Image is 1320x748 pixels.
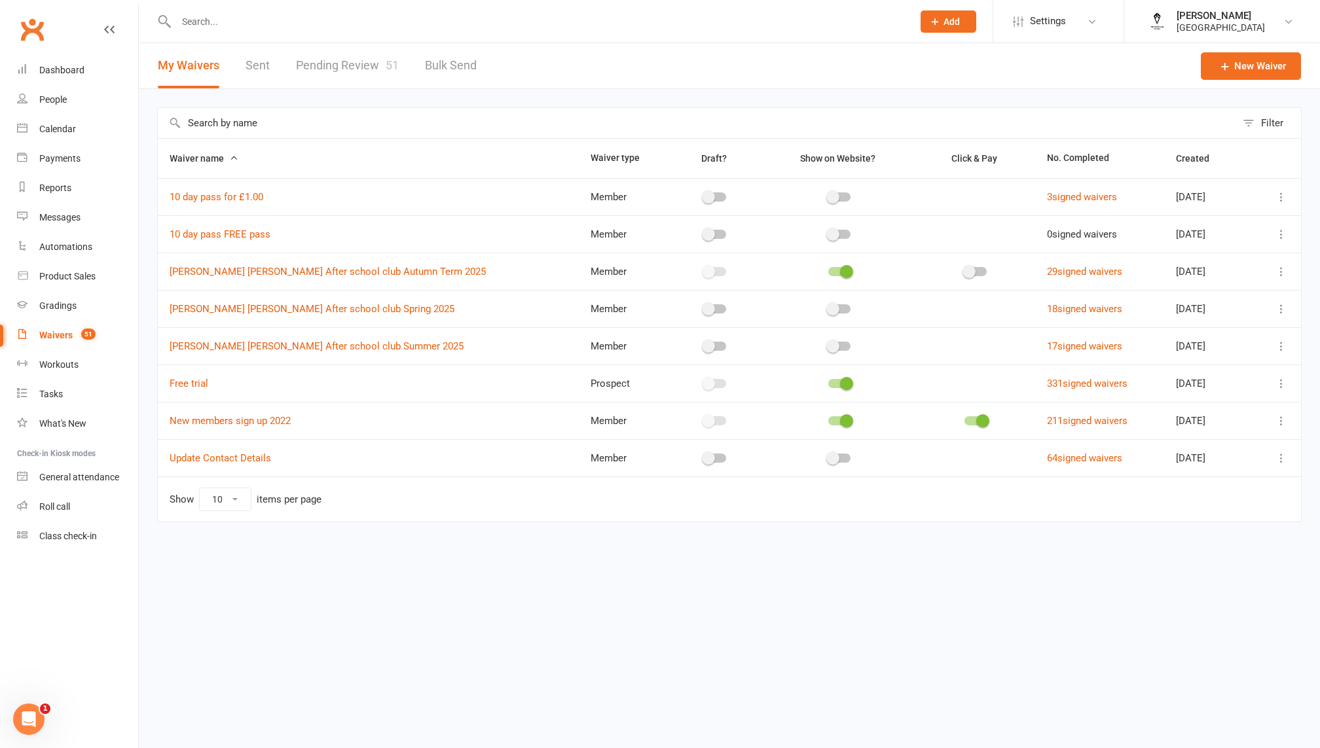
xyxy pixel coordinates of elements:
a: 331signed waivers [1047,378,1127,389]
span: Add [944,16,960,27]
a: Waivers 51 [17,321,138,350]
td: Member [579,178,669,215]
td: Member [579,290,669,327]
a: 17signed waivers [1047,340,1122,352]
span: Waiver name [170,153,238,164]
span: Created [1176,153,1224,164]
a: 10 day pass FREE pass [170,228,270,240]
button: Draft? [689,151,741,166]
a: Sent [246,43,270,88]
td: [DATE] [1164,327,1253,365]
a: 64signed waivers [1047,452,1122,464]
td: Member [579,327,669,365]
button: Click & Pay [940,151,1012,166]
input: Search by name [158,108,1236,138]
a: Class kiosk mode [17,522,138,551]
td: Member [579,253,669,290]
a: Tasks [17,380,138,409]
button: My Waivers [158,43,219,88]
a: Pending Review51 [296,43,399,88]
td: [DATE] [1164,439,1253,476]
a: [PERSON_NAME] [PERSON_NAME] After school club Autumn Term 2025 [170,266,486,277]
a: Reports [17,173,138,203]
a: 29signed waivers [1047,266,1122,277]
a: Workouts [17,350,138,380]
a: 3signed waivers [1047,191,1117,203]
div: Gradings [39,300,77,311]
div: Workouts [39,359,79,370]
span: 1 [40,703,50,714]
div: Waivers [39,330,73,340]
div: Tasks [39,389,63,399]
td: Prospect [579,365,669,402]
a: New members sign up 2022 [170,415,291,427]
a: 10 day pass for £1.00 [170,191,263,203]
div: People [39,94,67,105]
div: Calendar [39,124,76,134]
a: Roll call [17,492,138,522]
th: Waiver type [579,139,669,178]
a: What's New [17,409,138,438]
td: [DATE] [1164,253,1253,290]
button: Waiver name [170,151,238,166]
a: [PERSON_NAME] [PERSON_NAME] After school club Summer 2025 [170,340,464,352]
a: General attendance kiosk mode [17,463,138,492]
span: Show on Website? [800,153,875,164]
a: Product Sales [17,262,138,291]
span: Draft? [701,153,727,164]
a: Free trial [170,378,208,389]
div: What's New [39,418,86,429]
span: Click & Pay [951,153,997,164]
a: Automations [17,232,138,262]
td: [DATE] [1164,290,1253,327]
a: 211signed waivers [1047,415,1127,427]
div: Product Sales [39,271,96,281]
span: Settings [1030,7,1066,36]
button: Filter [1236,108,1301,138]
a: Calendar [17,115,138,144]
a: Update Contact Details [170,452,271,464]
td: [DATE] [1164,365,1253,402]
td: [DATE] [1164,402,1253,439]
div: Filter [1261,115,1283,131]
div: Messages [39,212,81,223]
td: Member [579,402,669,439]
a: Messages [17,203,138,232]
div: Show [170,488,321,511]
td: [DATE] [1164,215,1253,253]
button: Created [1176,151,1224,166]
input: Search... [172,12,904,31]
div: Roll call [39,501,70,512]
div: Payments [39,153,81,164]
div: Class check-in [39,531,97,541]
a: Dashboard [17,56,138,85]
a: New Waiver [1201,52,1301,80]
th: No. Completed [1035,139,1164,178]
div: General attendance [39,472,119,482]
a: Clubworx [16,13,48,46]
div: Automations [39,241,92,252]
a: [PERSON_NAME] [PERSON_NAME] After school club Spring 2025 [170,303,454,315]
span: 51 [81,329,96,340]
div: Dashboard [39,65,84,75]
a: Payments [17,144,138,173]
span: 0 signed waivers [1047,228,1117,240]
button: Show on Website? [788,151,890,166]
td: [DATE] [1164,178,1253,215]
div: Reports [39,183,71,193]
span: 51 [386,58,399,72]
td: Member [579,215,669,253]
div: [GEOGRAPHIC_DATA] [1177,22,1265,33]
a: 18signed waivers [1047,303,1122,315]
button: Add [921,10,976,33]
a: People [17,85,138,115]
div: [PERSON_NAME] [1177,10,1265,22]
iframe: Intercom live chat [13,703,45,735]
div: items per page [257,494,321,505]
img: thumb_image1645566591.png [1144,9,1170,35]
a: Bulk Send [425,43,477,88]
a: Gradings [17,291,138,321]
td: Member [579,439,669,476]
